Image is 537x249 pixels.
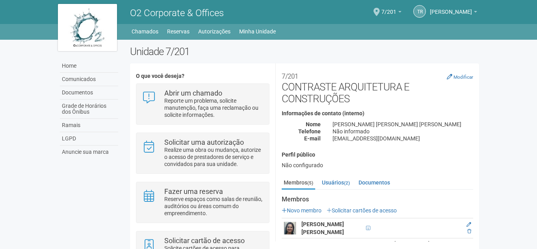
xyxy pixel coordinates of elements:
[282,111,473,116] h4: Informações de contato (interno)
[167,26,190,37] a: Reservas
[413,5,426,18] a: TR
[60,86,118,100] a: Documentos
[282,162,473,169] div: Não configurado
[60,132,118,146] a: LGPD
[430,1,472,15] span: Tania Rocha
[142,188,263,217] a: Fazer uma reserva Reserve espaços como salas de reunião, auditórios ou áreas comum do empreendime...
[164,89,222,97] strong: Abrir um chamado
[136,73,269,79] h4: O que você deseja?
[164,146,263,168] p: Realize uma obra ou mudança, autorize o acesso de prestadores de serviço e convidados para sua un...
[132,26,158,37] a: Chamados
[130,7,224,18] span: O2 Corporate & Offices
[60,119,118,132] a: Ramais
[60,59,118,73] a: Home
[381,1,396,15] span: 7/201
[307,180,313,186] small: (5)
[467,229,471,234] a: Excluir membro
[282,69,473,105] h2: CONTRASTE ARQUITETURA E CONSTRUÇÕES
[284,222,296,234] img: user.png
[60,146,118,159] a: Anuncie sua marca
[447,74,473,80] a: Modificar
[466,222,471,227] a: Editar membro
[298,128,321,135] strong: Telefone
[282,207,321,214] a: Novo membro
[306,121,321,127] strong: Nome
[198,26,230,37] a: Autorizações
[142,90,263,118] a: Abrir um chamado Reporte um problema, solicite manutenção, faça uma reclamação ou solicite inform...
[327,128,479,135] div: Não informado
[58,4,117,51] img: logo.jpg
[327,207,397,214] a: Solicitar cartões de acesso
[282,152,473,158] h4: Perfil público
[282,72,298,80] small: 7/201
[164,236,245,245] strong: Solicitar cartão de acesso
[142,139,263,168] a: Solicitar uma autorização Realize uma obra ou mudança, autorize o acesso de prestadores de serviç...
[430,10,477,16] a: [PERSON_NAME]
[164,138,244,146] strong: Solicitar uma autorização
[327,121,479,128] div: [PERSON_NAME] [PERSON_NAME] [PERSON_NAME]
[164,187,223,196] strong: Fazer uma reserva
[282,196,473,203] strong: Membros
[301,221,344,235] strong: [PERSON_NAME] [PERSON_NAME]
[453,74,473,80] small: Modificar
[60,100,118,119] a: Grade de Horários dos Ônibus
[304,135,321,142] strong: E-mail
[381,10,401,16] a: 7/201
[164,97,263,118] p: Reporte um problema, solicite manutenção, faça uma reclamação ou solicite informações.
[164,196,263,217] p: Reserve espaços como salas de reunião, auditórios ou áreas comum do empreendimento.
[130,46,479,57] h2: Unidade 7/201
[320,177,352,188] a: Usuários(2)
[327,135,479,142] div: [EMAIL_ADDRESS][DOMAIN_NAME]
[282,177,315,190] a: Membros(5)
[344,180,350,186] small: (2)
[239,26,276,37] a: Minha Unidade
[60,73,118,86] a: Comunicados
[357,177,392,188] a: Documentos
